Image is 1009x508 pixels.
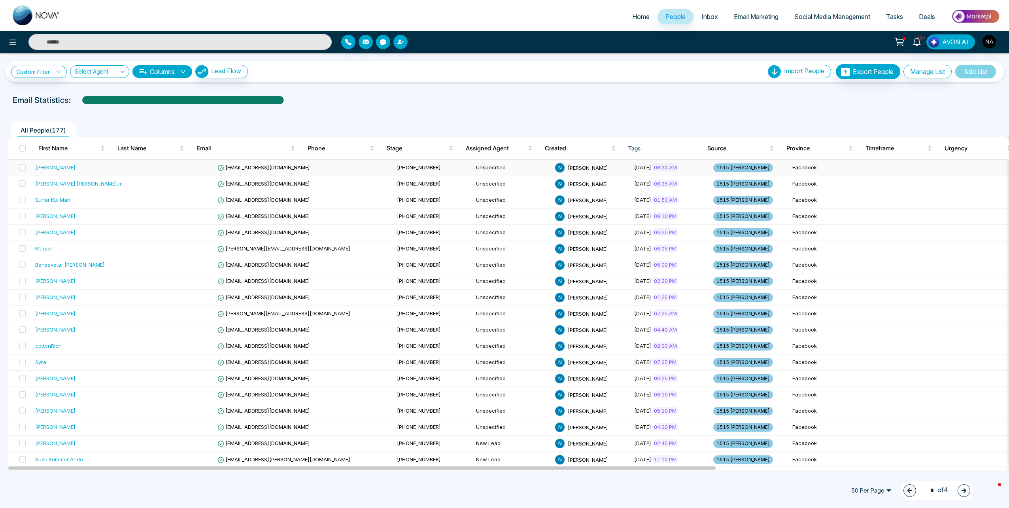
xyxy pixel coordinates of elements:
span: [PHONE_NUMBER] [397,278,441,284]
span: [EMAIL_ADDRESS][PERSON_NAME][DOMAIN_NAME] [217,456,350,463]
span: [PHONE_NUMBER] [397,245,441,252]
td: New Lead [473,452,552,468]
td: Unspecified [473,209,552,225]
span: N [555,163,565,172]
td: Facebook [789,209,868,225]
a: Social Media Management [786,9,878,24]
span: [DATE] [634,440,651,446]
span: [PHONE_NUMBER] [397,408,441,414]
a: People [658,9,693,24]
td: Unspecified [473,176,552,192]
span: [PERSON_NAME] [568,197,608,203]
button: AVON AI [926,34,975,49]
span: [PHONE_NUMBER] [397,229,441,235]
td: Unspecified [473,192,552,209]
span: N [555,260,565,270]
span: 1515 [PERSON_NAME] [713,245,773,253]
td: Unspecified [473,354,552,371]
td: Unspecified [473,257,552,273]
span: [PHONE_NUMBER] [397,375,441,381]
span: [DATE] [634,229,651,235]
span: First Name [38,144,99,153]
span: [PERSON_NAME] [568,375,608,381]
span: [PHONE_NUMBER] [397,391,441,398]
span: Deals [919,13,935,21]
th: Email [190,137,301,159]
span: [PERSON_NAME] [568,343,608,349]
span: [EMAIL_ADDRESS][DOMAIN_NAME] [217,424,310,430]
span: 08:20 AM [652,163,678,171]
span: [PHONE_NUMBER] [397,213,441,219]
span: 04:40 AM [652,326,678,334]
span: N [555,423,565,432]
span: 05:10 PM [652,407,678,415]
span: [EMAIL_ADDRESS][DOMAIN_NAME] [217,408,310,414]
th: Phone [301,137,380,159]
span: [PERSON_NAME] [568,262,608,268]
span: [DATE] [634,326,651,333]
button: Lead Flow [195,65,248,78]
a: 10+ [907,34,926,48]
span: [DATE] [634,278,651,284]
img: User Avatar [983,35,996,48]
span: 1515 [PERSON_NAME] [713,374,773,383]
td: Unspecified [473,241,552,257]
span: 1515 [PERSON_NAME] [713,180,773,188]
span: [PERSON_NAME] [568,326,608,333]
span: 1515 [PERSON_NAME] [713,293,773,302]
td: Unspecified [473,387,552,403]
th: Assigned Agent [459,137,539,159]
span: 01:50 AM [652,196,678,204]
td: Unspecified [473,306,552,322]
td: Facebook [789,257,868,273]
span: Created [545,144,610,153]
div: [PERSON_NAME] [35,390,76,398]
span: Export People [853,68,894,76]
span: Source [707,144,768,153]
td: Facebook [789,371,868,387]
span: [EMAIL_ADDRESS][DOMAIN_NAME] [217,391,310,398]
a: Deals [911,9,943,24]
td: Facebook [789,273,868,290]
span: [DATE] [634,343,651,349]
span: 1515 [PERSON_NAME] [713,390,773,399]
span: 1515 [PERSON_NAME] [713,342,773,351]
span: Tasks [886,13,903,21]
button: Manage List [903,65,952,78]
span: N [555,309,565,318]
span: N [555,212,565,221]
span: 02:20 PM [652,277,678,285]
span: N [555,195,565,205]
span: [DATE] [634,164,651,171]
span: [EMAIL_ADDRESS][DOMAIN_NAME] [217,440,310,446]
span: Import People [784,67,824,75]
span: [DATE] [634,375,651,381]
div: [PERSON_NAME] [35,163,76,171]
iframe: Intercom live chat [982,481,1001,500]
th: Source [701,137,780,159]
span: 1515 [PERSON_NAME] [713,455,773,464]
p: Email Statistics: [13,94,70,106]
span: [DATE] [634,245,651,252]
td: Facebook [789,419,868,436]
span: 1515 [PERSON_NAME] [713,196,773,205]
span: [PHONE_NUMBER] [397,180,441,187]
span: [EMAIL_ADDRESS][DOMAIN_NAME] [217,326,310,333]
div: [PERSON_NAME] [35,326,76,334]
span: Inbox [701,13,718,21]
span: 1515 [PERSON_NAME] [713,212,773,221]
span: 50 Per Page [846,484,897,497]
span: [PHONE_NUMBER] [397,359,441,365]
td: Facebook [789,354,868,371]
span: [DATE] [634,294,651,300]
td: Unspecified [473,160,552,176]
span: 11:10 PM [652,455,678,463]
a: Inbox [693,9,726,24]
span: Home [632,13,650,21]
span: [PERSON_NAME] [568,180,608,187]
span: Stage [387,144,447,153]
span: N [555,325,565,335]
span: 1515 [PERSON_NAME] [713,228,773,237]
span: [PERSON_NAME][EMAIL_ADDRESS][DOMAIN_NAME] [217,310,350,317]
button: Columnsdown [132,65,192,78]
